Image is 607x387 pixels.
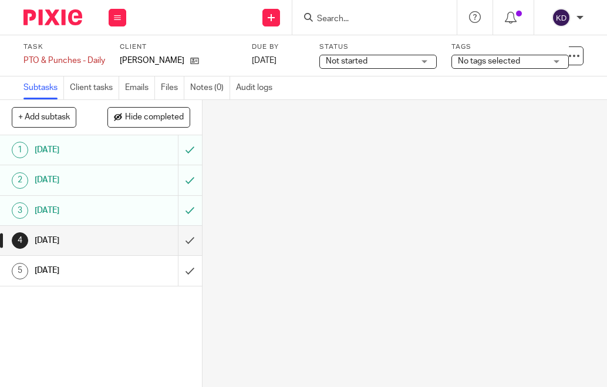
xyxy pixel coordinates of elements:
[12,232,28,249] div: 4
[70,76,119,99] a: Client tasks
[178,135,202,165] div: Mark as to do
[120,55,184,66] span: Webster Szanyi
[35,232,122,249] h1: [DATE]
[458,57,520,65] span: No tags selected
[23,76,64,99] a: Subtasks
[252,56,276,65] span: [DATE]
[190,56,199,65] i: Open client page
[316,14,421,25] input: Search
[120,55,184,66] p: [PERSON_NAME]
[190,76,230,99] a: Notes (0)
[35,202,122,219] h1: [DATE]
[451,42,569,52] label: Tags
[35,262,122,279] h1: [DATE]
[12,142,28,158] div: 1
[23,55,105,66] div: PTO & Punches - Daily
[125,113,184,122] span: Hide completed
[178,226,202,255] div: Mark as done
[178,165,202,195] div: Mark as to do
[552,8,571,27] img: svg%3E
[23,42,105,52] label: Task
[178,256,202,285] div: Mark as done
[161,76,184,99] a: Files
[23,55,105,66] div: PTO &amp; Punches - Daily
[107,107,190,127] button: Hide completed
[252,42,305,52] label: Due by
[125,76,155,99] a: Emails
[12,172,28,189] div: 2
[12,202,28,219] div: 3
[319,42,437,52] label: Status
[326,57,367,65] span: Not started
[35,141,122,159] h1: [DATE]
[178,196,202,225] div: Mark as to do
[120,42,237,52] label: Client
[23,9,82,25] img: Pixie
[35,171,122,189] h1: [DATE]
[12,263,28,279] div: 5
[12,107,76,127] button: + Add subtask
[236,76,278,99] a: Audit logs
